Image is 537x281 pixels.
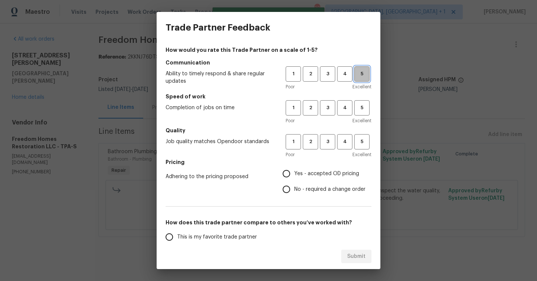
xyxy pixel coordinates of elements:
button: 5 [354,100,370,116]
h5: How does this trade partner compare to others you’ve worked with? [166,219,371,226]
span: 4 [338,138,352,146]
button: 4 [337,100,352,116]
button: 3 [320,134,335,149]
span: 3 [321,104,335,112]
span: 2 [304,138,317,146]
span: Job quality matches Opendoor standards [166,138,274,145]
span: Excellent [352,151,371,158]
button: 3 [320,66,335,82]
h5: Communication [166,59,371,66]
button: 5 [354,134,370,149]
span: This is my favorite trade partner [177,233,257,241]
span: 2 [304,70,317,78]
span: Ability to timely respond & share regular updates [166,70,274,85]
button: 2 [303,134,318,149]
button: 1 [286,100,301,116]
span: Adhering to the pricing proposed [166,173,271,180]
span: 5 [355,70,369,78]
button: 2 [303,100,318,116]
h5: Speed of work [166,93,371,100]
button: 4 [337,134,352,149]
span: 3 [321,70,335,78]
span: Poor [286,83,295,91]
h5: Pricing [166,158,371,166]
span: Poor [286,151,295,158]
span: 1 [286,70,300,78]
span: No - required a change order [294,186,365,193]
button: 4 [337,66,352,82]
span: Yes - accepted OD pricing [294,170,359,178]
button: 1 [286,134,301,149]
span: Completion of jobs on time [166,104,274,111]
button: 1 [286,66,301,82]
span: 4 [338,104,352,112]
button: 2 [303,66,318,82]
span: Excellent [352,83,371,91]
span: 2 [304,104,317,112]
span: 5 [355,104,369,112]
div: Pricing [283,166,371,197]
span: 1 [286,138,300,146]
h3: Trade Partner Feedback [166,22,270,33]
span: 3 [321,138,335,146]
span: 4 [338,70,352,78]
button: 3 [320,100,335,116]
span: 5 [355,138,369,146]
button: 5 [354,66,370,82]
span: Excellent [352,117,371,124]
h5: Quality [166,127,371,134]
span: 1 [286,104,300,112]
h4: How would you rate this Trade Partner on a scale of 1-5? [166,46,371,54]
span: Poor [286,117,295,124]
